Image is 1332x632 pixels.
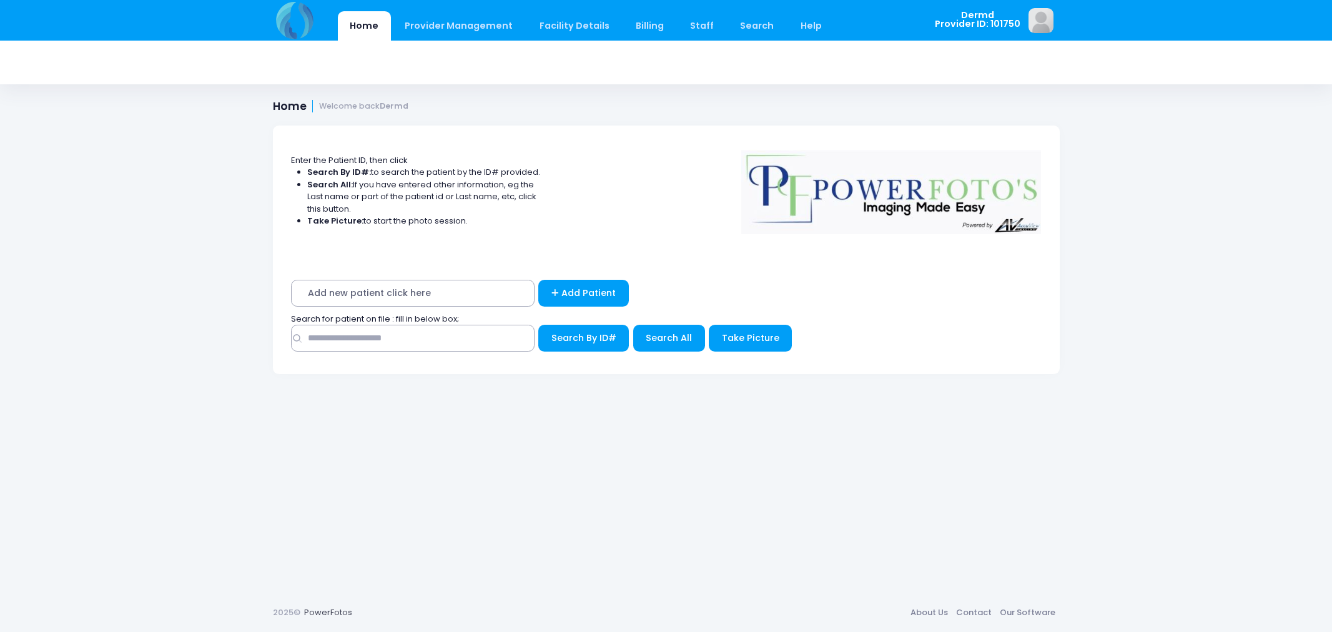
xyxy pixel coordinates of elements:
[291,280,535,307] span: Add new patient click here
[623,11,676,41] a: Billing
[273,100,409,113] h1: Home
[307,179,353,190] strong: Search All:
[735,142,1047,234] img: Logo
[319,102,408,111] small: Welcome back
[709,325,792,352] button: Take Picture
[307,215,541,227] li: to start the photo session.
[304,606,352,618] a: PowerFotos
[952,601,996,624] a: Contact
[307,179,541,215] li: If you have entered other information, eg the Last name or part of the patient id or Last name, e...
[307,215,363,227] strong: Take Picture:
[788,11,834,41] a: Help
[633,325,705,352] button: Search All
[678,11,726,41] a: Staff
[996,601,1060,624] a: Our Software
[291,313,459,325] span: Search for patient on file : fill in below box;
[1029,8,1053,33] img: image
[551,332,616,344] span: Search By ID#
[538,280,629,307] a: Add Patient
[307,166,541,179] li: to search the patient by the ID# provided.
[291,154,408,166] span: Enter the Patient ID, then click
[338,11,391,41] a: Home
[380,101,408,111] strong: Dermd
[907,601,952,624] a: About Us
[527,11,621,41] a: Facility Details
[273,606,300,618] span: 2025©
[935,11,1020,29] span: Dermd Provider ID: 101750
[307,166,371,178] strong: Search By ID#:
[646,332,692,344] span: Search All
[538,325,629,352] button: Search By ID#
[393,11,525,41] a: Provider Management
[728,11,786,41] a: Search
[722,332,779,344] span: Take Picture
